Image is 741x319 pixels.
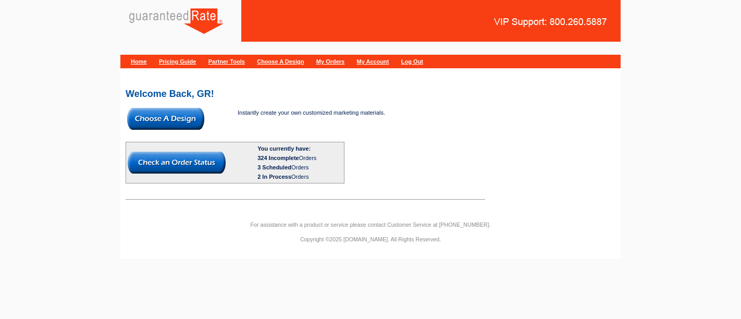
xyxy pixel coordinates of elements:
[401,58,423,65] a: Log Out
[357,58,389,65] a: My Account
[257,155,299,161] span: 324 Incomplete
[257,153,342,181] div: Orders Orders Orders
[257,145,311,152] b: You currently have:
[120,220,621,229] p: For assistance with a product or service please contact Customer Service at [PHONE_NUMBER].
[238,109,385,116] span: Instantly create your own customized marketing materials.
[120,235,621,244] p: Copyright ©2025 [DOMAIN_NAME]. All Rights Reserved.
[159,58,196,65] a: Pricing Guide
[257,58,304,65] a: Choose A Design
[131,58,147,65] a: Home
[126,89,615,99] h2: Welcome Back, GR!
[208,58,245,65] a: Partner Tools
[257,174,291,180] span: 2 In Process
[128,152,226,174] img: button-check-order-status.gif
[127,108,204,130] img: button-choose-design.gif
[316,58,344,65] a: My Orders
[257,164,291,170] span: 3 Scheduled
